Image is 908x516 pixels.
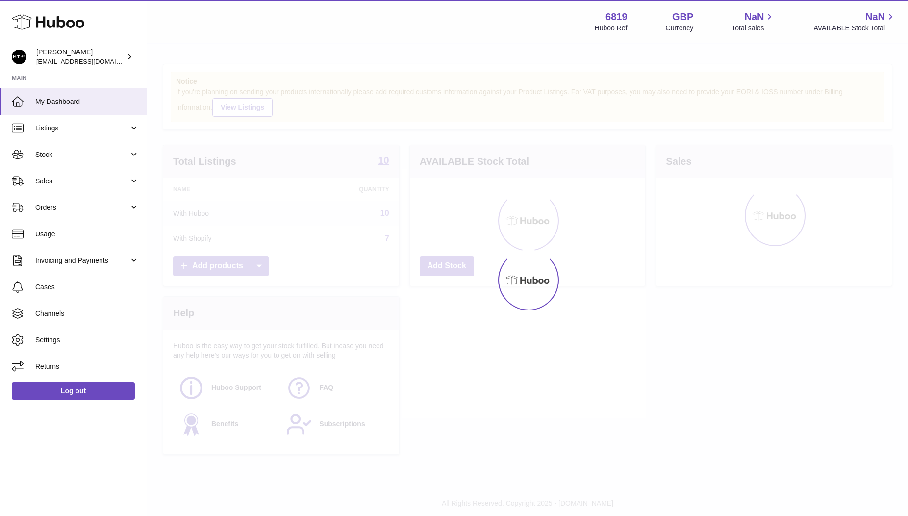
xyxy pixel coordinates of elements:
[36,48,125,66] div: [PERSON_NAME]
[35,124,129,133] span: Listings
[35,177,129,186] span: Sales
[666,24,694,33] div: Currency
[35,203,129,212] span: Orders
[35,283,139,292] span: Cases
[731,10,775,33] a: NaN Total sales
[36,57,144,65] span: [EMAIL_ADDRESS][DOMAIN_NAME]
[35,230,139,239] span: Usage
[12,50,26,64] img: amar@mthk.com
[35,335,139,345] span: Settings
[35,362,139,371] span: Returns
[731,24,775,33] span: Total sales
[35,150,129,159] span: Stock
[813,24,896,33] span: AVAILABLE Stock Total
[605,10,628,24] strong: 6819
[12,382,135,400] a: Log out
[672,10,693,24] strong: GBP
[595,24,628,33] div: Huboo Ref
[865,10,885,24] span: NaN
[35,97,139,106] span: My Dashboard
[35,309,139,318] span: Channels
[35,256,129,265] span: Invoicing and Payments
[813,10,896,33] a: NaN AVAILABLE Stock Total
[744,10,764,24] span: NaN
